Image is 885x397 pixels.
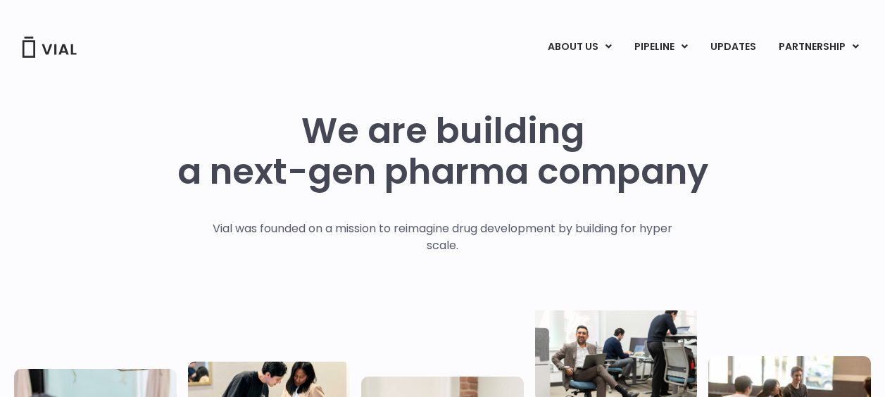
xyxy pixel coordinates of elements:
[699,35,767,59] a: UPDATES
[767,35,870,59] a: PARTNERSHIPMenu Toggle
[198,220,687,254] p: Vial was founded on a mission to reimagine drug development by building for hyper scale.
[623,35,698,59] a: PIPELINEMenu Toggle
[21,37,77,58] img: Vial Logo
[536,35,622,59] a: ABOUT USMenu Toggle
[177,111,708,192] h1: We are building a next-gen pharma company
